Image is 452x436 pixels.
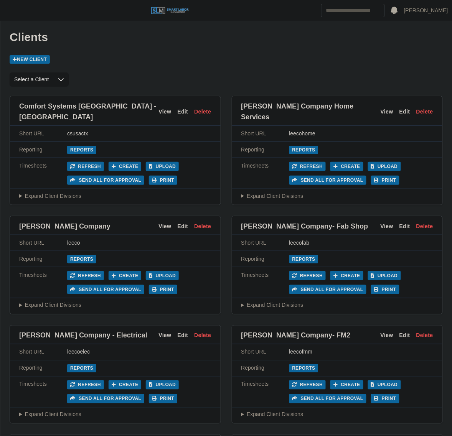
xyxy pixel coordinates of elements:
[149,285,177,294] button: Print
[289,394,366,403] button: Send all for approval
[109,162,142,171] button: Create
[19,255,67,263] div: Reporting
[67,130,211,138] div: csusactx
[289,271,326,280] button: Refresh
[19,364,67,372] div: Reporting
[241,162,289,185] div: Timesheets
[289,130,433,138] div: leecohome
[109,380,142,390] button: Create
[151,7,189,15] img: SLM Logo
[67,380,104,390] button: Refresh
[158,332,171,340] a: View
[289,255,318,263] a: Reports
[399,332,410,340] a: Edit
[381,222,393,230] a: View
[146,271,179,280] button: Upload
[416,108,433,116] a: Delete
[289,364,318,373] a: Reports
[158,222,171,230] a: View
[371,394,399,403] button: Print
[67,364,96,373] a: Reports
[241,301,434,309] summary: Expand Client Divisions
[241,101,381,122] span: [PERSON_NAME] Company Home Services
[241,239,289,247] div: Short URL
[67,239,211,247] div: leeco
[19,130,67,138] div: Short URL
[241,348,289,356] div: Short URL
[289,146,318,154] a: Reports
[371,285,399,294] button: Print
[289,348,433,356] div: leecofmm
[289,176,366,185] button: Send all for approval
[241,192,434,200] summary: Expand Client Divisions
[321,4,385,17] input: Search
[289,380,326,390] button: Refresh
[10,55,50,64] a: New Client
[194,222,211,230] a: Delete
[19,380,67,403] div: Timesheets
[368,271,401,280] button: Upload
[19,162,67,185] div: Timesheets
[67,348,211,356] div: leecoelec
[19,411,211,419] summary: Expand Client Divisions
[330,162,363,171] button: Create
[416,332,433,340] a: Delete
[381,108,393,116] a: View
[330,271,363,280] button: Create
[67,162,104,171] button: Refresh
[381,332,393,340] a: View
[19,301,211,309] summary: Expand Client Divisions
[149,176,177,185] button: Print
[194,332,211,340] a: Delete
[399,222,410,230] a: Edit
[241,380,289,403] div: Timesheets
[289,239,433,247] div: leecofab
[194,108,211,116] a: Delete
[368,380,401,390] button: Upload
[67,255,96,263] a: Reports
[241,411,434,419] summary: Expand Client Divisions
[67,271,104,280] button: Refresh
[289,162,326,171] button: Refresh
[289,285,366,294] button: Send all for approval
[146,162,179,171] button: Upload
[371,176,399,185] button: Print
[241,146,289,154] div: Reporting
[67,176,144,185] button: Send all for approval
[404,7,448,15] a: [PERSON_NAME]
[241,271,289,294] div: Timesheets
[416,222,433,230] a: Delete
[19,192,211,200] summary: Expand Client Divisions
[19,221,111,232] span: [PERSON_NAME] Company
[399,108,410,116] a: Edit
[241,330,351,341] span: [PERSON_NAME] Company- FM2
[178,108,188,116] a: Edit
[19,348,67,356] div: Short URL
[241,364,289,372] div: Reporting
[19,101,158,122] span: Comfort Systems [GEOGRAPHIC_DATA] - [GEOGRAPHIC_DATA]
[10,30,443,44] h1: Clients
[241,130,289,138] div: Short URL
[241,255,289,263] div: Reporting
[241,221,368,232] span: [PERSON_NAME] Company- Fab Shop
[146,380,179,390] button: Upload
[178,222,188,230] a: Edit
[109,271,142,280] button: Create
[158,108,171,116] a: View
[19,239,67,247] div: Short URL
[19,330,147,341] span: [PERSON_NAME] Company - Electrical
[10,72,53,87] span: Select a Client
[67,394,144,403] button: Send all for approval
[19,271,67,294] div: Timesheets
[67,146,96,154] a: Reports
[368,162,401,171] button: Upload
[149,394,177,403] button: Print
[19,146,67,154] div: Reporting
[330,380,363,390] button: Create
[178,332,188,340] a: Edit
[67,285,144,294] button: Send all for approval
